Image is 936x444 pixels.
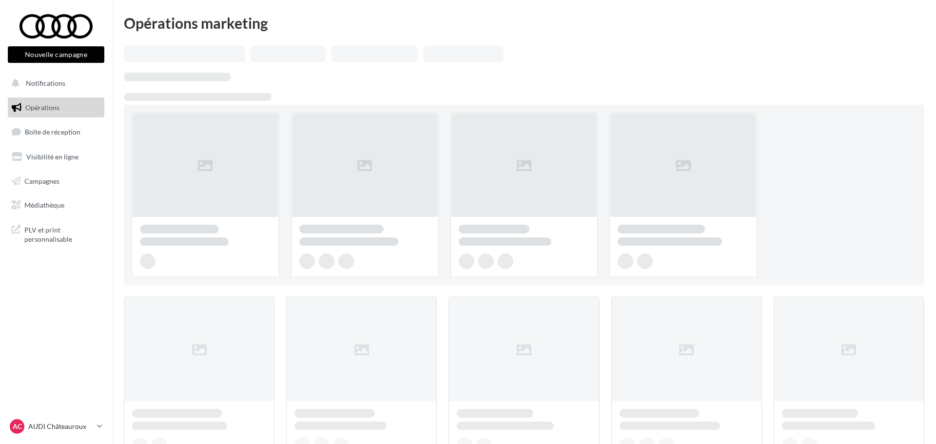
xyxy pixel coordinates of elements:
[24,176,59,185] span: Campagnes
[6,121,106,142] a: Boîte de réception
[6,97,106,118] a: Opérations
[25,103,59,112] span: Opérations
[124,16,924,30] div: Opérations marketing
[6,219,106,248] a: PLV et print personnalisable
[8,417,104,436] a: AC AUDI Châteauroux
[26,79,65,87] span: Notifications
[25,128,80,136] span: Boîte de réception
[6,73,102,94] button: Notifications
[6,147,106,167] a: Visibilité en ligne
[13,422,22,431] span: AC
[6,195,106,215] a: Médiathèque
[8,46,104,63] button: Nouvelle campagne
[6,171,106,192] a: Campagnes
[28,422,93,431] p: AUDI Châteauroux
[24,201,64,209] span: Médiathèque
[26,153,78,161] span: Visibilité en ligne
[24,223,100,244] span: PLV et print personnalisable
